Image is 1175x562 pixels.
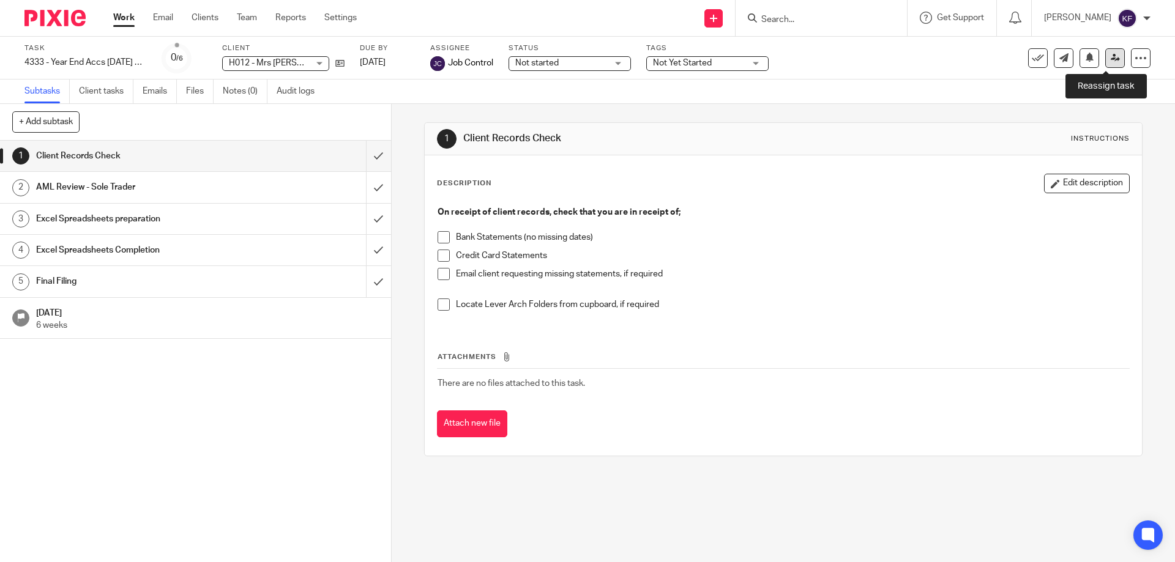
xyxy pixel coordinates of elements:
[653,59,712,67] span: Not Yet Started
[1071,134,1130,144] div: Instructions
[24,56,147,68] div: 4333 - Year End Accs [DATE] & Tax Return
[36,210,248,228] h1: Excel Spreadsheets preparation
[437,410,507,438] button: Attach new file
[36,178,248,196] h1: AML Review - Sole Trader
[324,12,357,24] a: Settings
[237,12,257,24] a: Team
[36,241,248,259] h1: Excel Spreadsheets Completion
[24,10,86,26] img: Pixie
[24,79,70,103] a: Subtasks
[437,129,457,149] div: 1
[456,268,1128,280] p: Email client requesting missing statements, if required
[438,208,681,216] strong: On receipt of client records, check that you are in receipt of;
[360,43,415,53] label: Due by
[223,79,267,103] a: Notes (0)
[430,43,493,53] label: Assignee
[360,58,386,67] span: [DATE]
[437,179,491,188] p: Description
[24,43,147,53] label: Task
[36,147,248,165] h1: Client Records Check
[36,319,379,331] p: 6 weeks
[438,353,496,360] span: Attachments
[463,132,810,145] h1: Client Records Check
[509,43,631,53] label: Status
[448,57,493,69] span: Job Control
[438,379,585,388] span: There are no files attached to this task.
[36,304,379,319] h1: [DATE]
[113,12,135,24] a: Work
[171,51,183,65] div: 0
[222,43,345,53] label: Client
[24,56,147,68] div: 4333 - Year End Accs 05.04.25 &amp; Tax Return
[12,273,29,290] div: 5
[456,250,1128,262] p: Credit Card Statements
[646,43,769,53] label: Tags
[12,147,29,165] div: 1
[456,298,1128,311] p: Locate Lever Arch Folders from cupboard, if required
[229,59,474,67] span: H012 - Mrs [PERSON_NAME] T/A [PERSON_NAME]'s Mobile Hair
[515,59,559,67] span: Not started
[192,12,218,24] a: Clients
[143,79,177,103] a: Emails
[760,15,870,26] input: Search
[275,12,306,24] a: Reports
[12,242,29,259] div: 4
[1117,9,1137,28] img: svg%3E
[1044,12,1111,24] p: [PERSON_NAME]
[36,272,248,290] h1: Final Filing
[186,79,214,103] a: Files
[430,56,445,71] img: svg%3E
[456,231,1128,243] p: Bank Statements (no missing dates)
[176,55,183,62] small: /6
[937,13,984,22] span: Get Support
[1044,174,1130,193] button: Edit description
[12,210,29,227] div: 3
[153,12,173,24] a: Email
[12,111,80,132] button: + Add subtask
[79,79,133,103] a: Client tasks
[277,79,324,103] a: Audit logs
[12,179,29,196] div: 2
